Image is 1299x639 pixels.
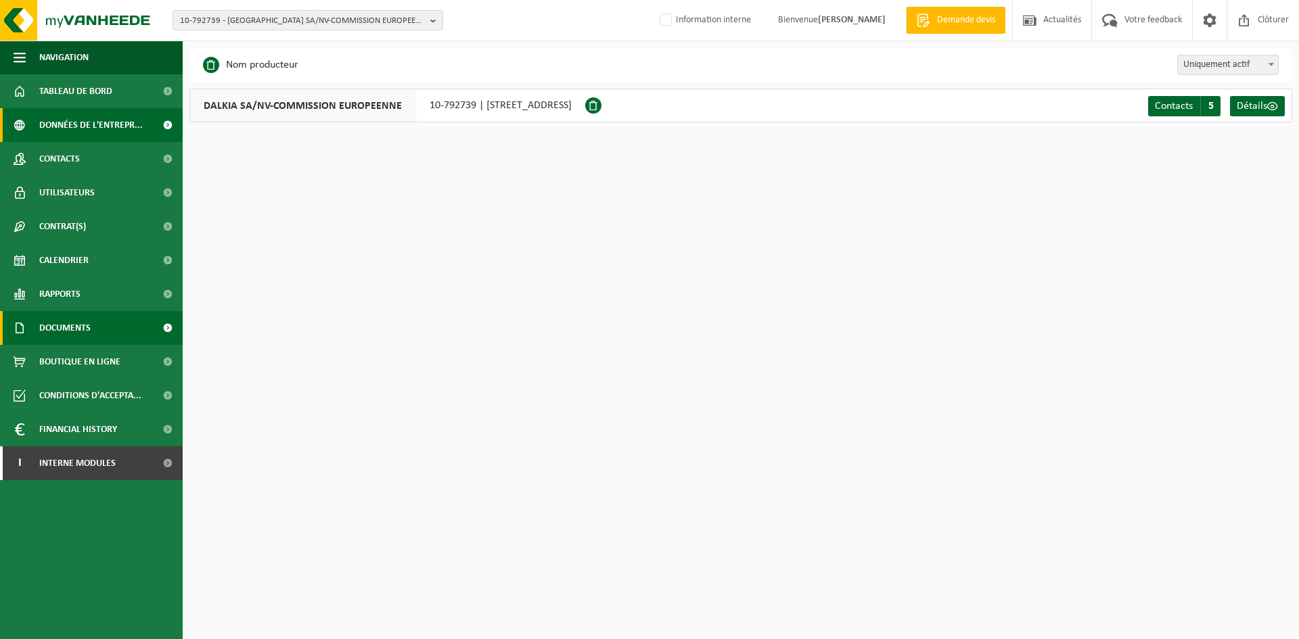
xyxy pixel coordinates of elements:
[173,10,443,30] button: 10-792739 - [GEOGRAPHIC_DATA] SA/NV-COMMISSION EUROPEENNE - [GEOGRAPHIC_DATA]
[1177,55,1279,75] span: Uniquement actif
[39,210,86,243] span: Contrat(s)
[1230,96,1285,116] a: Détails
[657,10,751,30] label: Information interne
[39,41,89,74] span: Navigation
[39,74,112,108] span: Tableau de bord
[39,142,80,176] span: Contacts
[818,15,886,25] strong: [PERSON_NAME]
[39,345,120,379] span: Boutique en ligne
[190,89,416,122] span: DALKIA SA/NV-COMMISSION EUROPEENNE
[39,176,95,210] span: Utilisateurs
[39,446,116,480] span: Interne modules
[39,277,81,311] span: Rapports
[906,7,1005,34] a: Demande devis
[1237,101,1267,112] span: Détails
[39,108,143,142] span: Données de l'entrepr...
[189,89,585,122] div: 10-792739 | [STREET_ADDRESS]
[39,412,117,446] span: Financial History
[1200,96,1221,116] span: 5
[180,11,425,31] span: 10-792739 - [GEOGRAPHIC_DATA] SA/NV-COMMISSION EUROPEENNE - [GEOGRAPHIC_DATA]
[203,55,298,75] li: Nom producteur
[39,379,141,412] span: Conditions d'accepta...
[39,311,91,345] span: Documents
[14,446,26,480] span: I
[1148,96,1221,116] a: Contacts 5
[934,14,999,27] span: Demande devis
[1155,101,1193,112] span: Contacts
[1178,55,1278,74] span: Uniquement actif
[39,243,89,277] span: Calendrier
